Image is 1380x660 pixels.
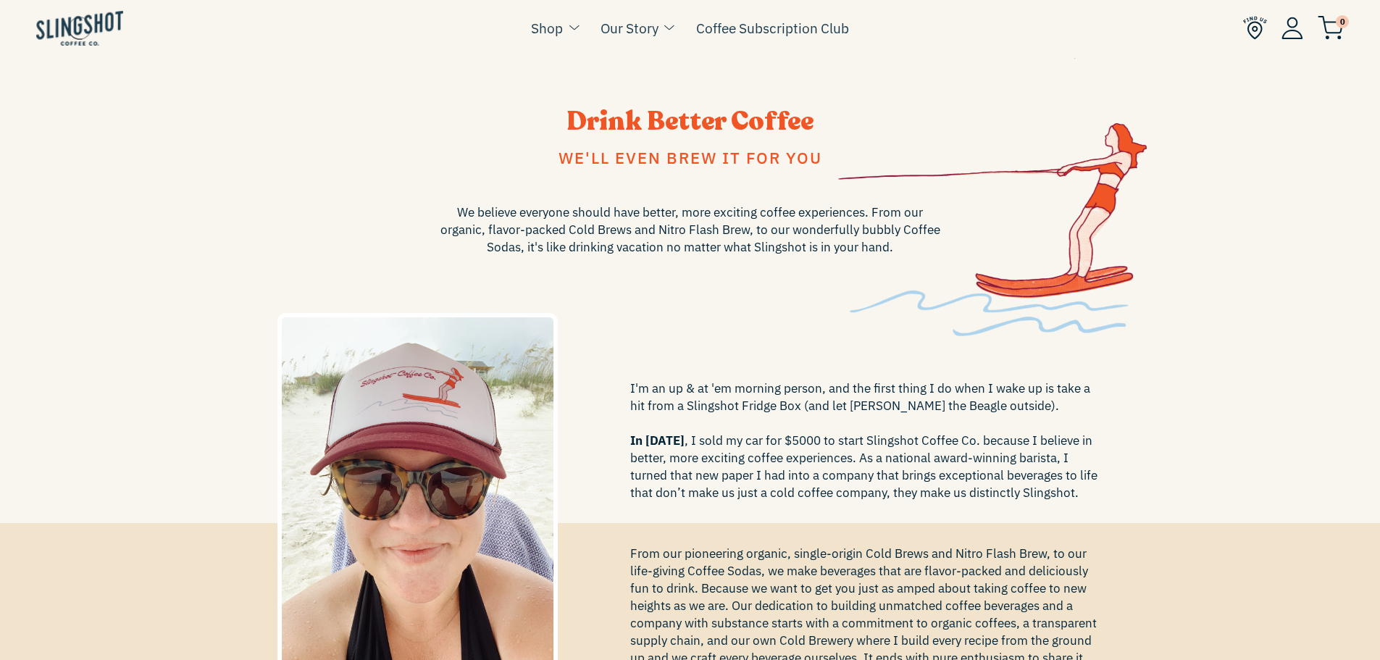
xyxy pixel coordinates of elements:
img: skiabout-1636558702133_426x.png [838,58,1147,336]
span: I'm an up & at 'em morning person, and the first thing I do when I wake up is take a hit from a S... [630,380,1103,501]
a: 0 [1318,19,1344,36]
span: We'll even brew it for you [559,147,822,168]
span: Drink Better Coffee [566,104,814,139]
img: cart [1318,16,1344,40]
a: Our Story [601,17,658,39]
a: Shop [531,17,563,39]
img: Account [1281,17,1303,39]
span: In [DATE] [630,433,685,448]
span: 0 [1336,15,1349,28]
span: We believe everyone should have better, more exciting coffee experiences. From our organic, flavo... [437,204,944,256]
img: Find Us [1243,16,1267,40]
a: Coffee Subscription Club [696,17,849,39]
